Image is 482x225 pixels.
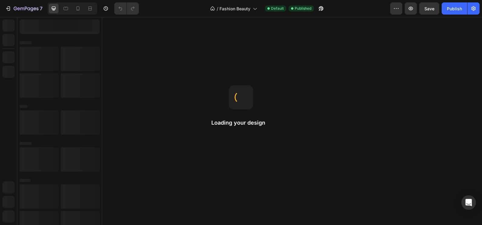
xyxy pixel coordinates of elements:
span: / [217,5,218,12]
button: Save [419,2,439,15]
span: Save [424,6,434,11]
div: Publish [447,5,462,12]
div: Undo/Redo [114,2,139,15]
h2: Loading your design [211,119,271,126]
button: 7 [2,2,45,15]
p: 7 [40,5,42,12]
span: Published [295,6,311,11]
span: Fashion Beauty [219,5,250,12]
div: Open Intercom Messenger [461,195,476,210]
span: Default [271,6,284,11]
button: Publish [442,2,467,15]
